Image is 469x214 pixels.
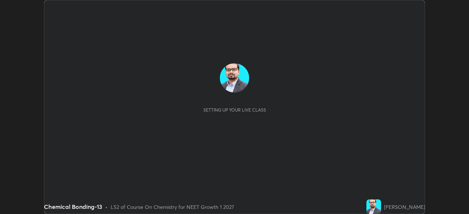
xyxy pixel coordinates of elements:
div: Chemical Bonding-13 [44,202,102,211]
div: • [105,203,108,211]
div: [PERSON_NAME] [384,203,425,211]
img: 575f463803b64d1597248aa6fa768815.jpg [366,199,381,214]
div: Setting up your live class [203,107,266,113]
img: 575f463803b64d1597248aa6fa768815.jpg [220,63,249,93]
div: L52 of Course On Chemistry for NEET Growth 1 2027 [111,203,234,211]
